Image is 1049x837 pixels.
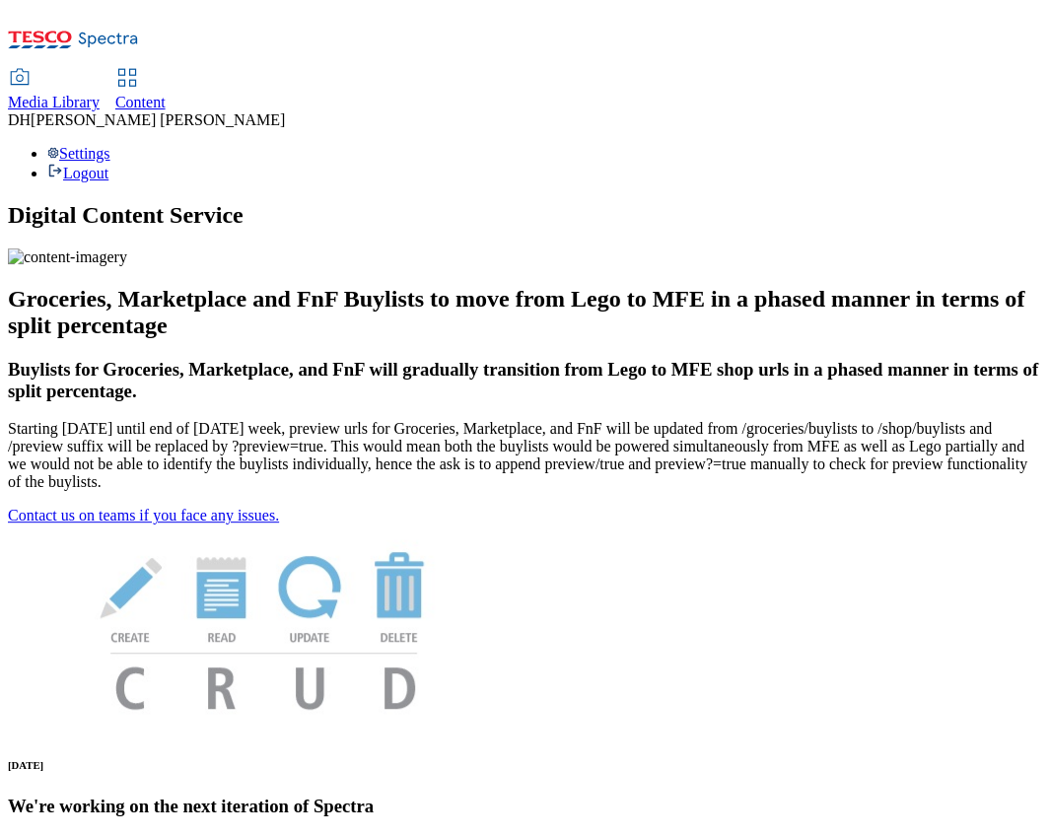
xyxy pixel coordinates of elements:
span: Media Library [8,94,100,110]
h2: Groceries, Marketplace and FnF Buylists to move from Lego to MFE in a phased manner in terms of s... [8,286,1041,339]
a: Media Library [8,70,100,111]
p: Starting [DATE] until end of [DATE] week, preview urls for Groceries, Marketplace, and FnF will b... [8,420,1041,491]
img: News Image [8,524,521,731]
h3: We're working on the next iteration of Spectra [8,796,1041,817]
a: Contact us on teams if you face any issues. [8,507,279,523]
h6: [DATE] [8,759,1041,771]
a: Content [115,70,166,111]
span: Content [115,94,166,110]
h3: Buylists for Groceries, Marketplace, and FnF will gradually transition from Lego to MFE shop urls... [8,359,1041,402]
span: DH [8,111,31,128]
h1: Digital Content Service [8,202,1041,229]
a: Settings [47,145,110,162]
span: [PERSON_NAME] [PERSON_NAME] [31,111,285,128]
img: content-imagery [8,248,127,266]
a: Logout [47,165,108,181]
